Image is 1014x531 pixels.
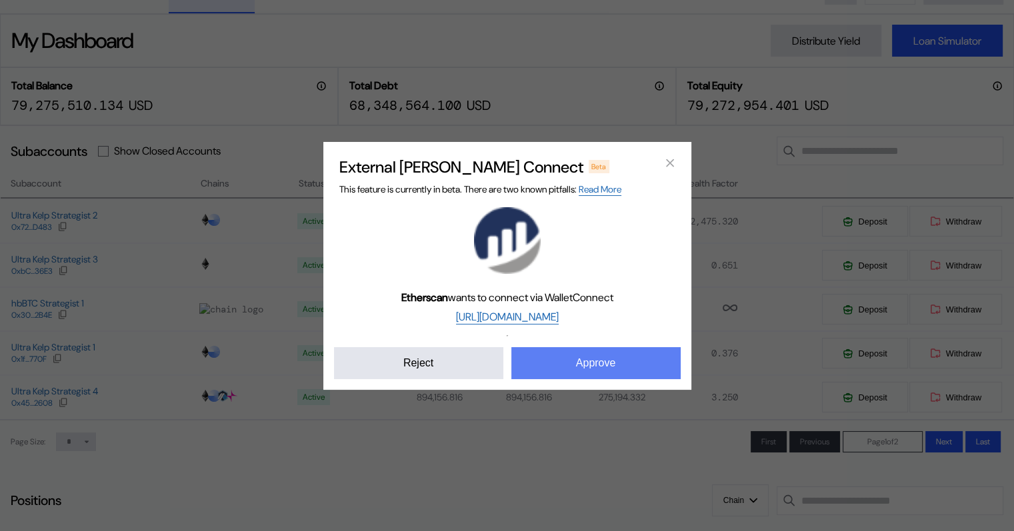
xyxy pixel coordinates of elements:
[401,290,613,304] span: wants to connect via WalletConnect
[579,183,621,196] a: Read More
[401,290,448,304] b: Etherscan
[339,157,583,177] h2: External [PERSON_NAME] Connect
[334,347,503,379] button: Reject
[474,207,541,274] img: Etherscan logo
[589,160,610,173] div: Beta
[456,310,559,324] a: [URL][DOMAIN_NAME]
[511,347,681,379] button: Approve
[659,153,681,174] button: close modal
[339,183,621,195] span: This feature is currently in beta. There are two known pitfalls:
